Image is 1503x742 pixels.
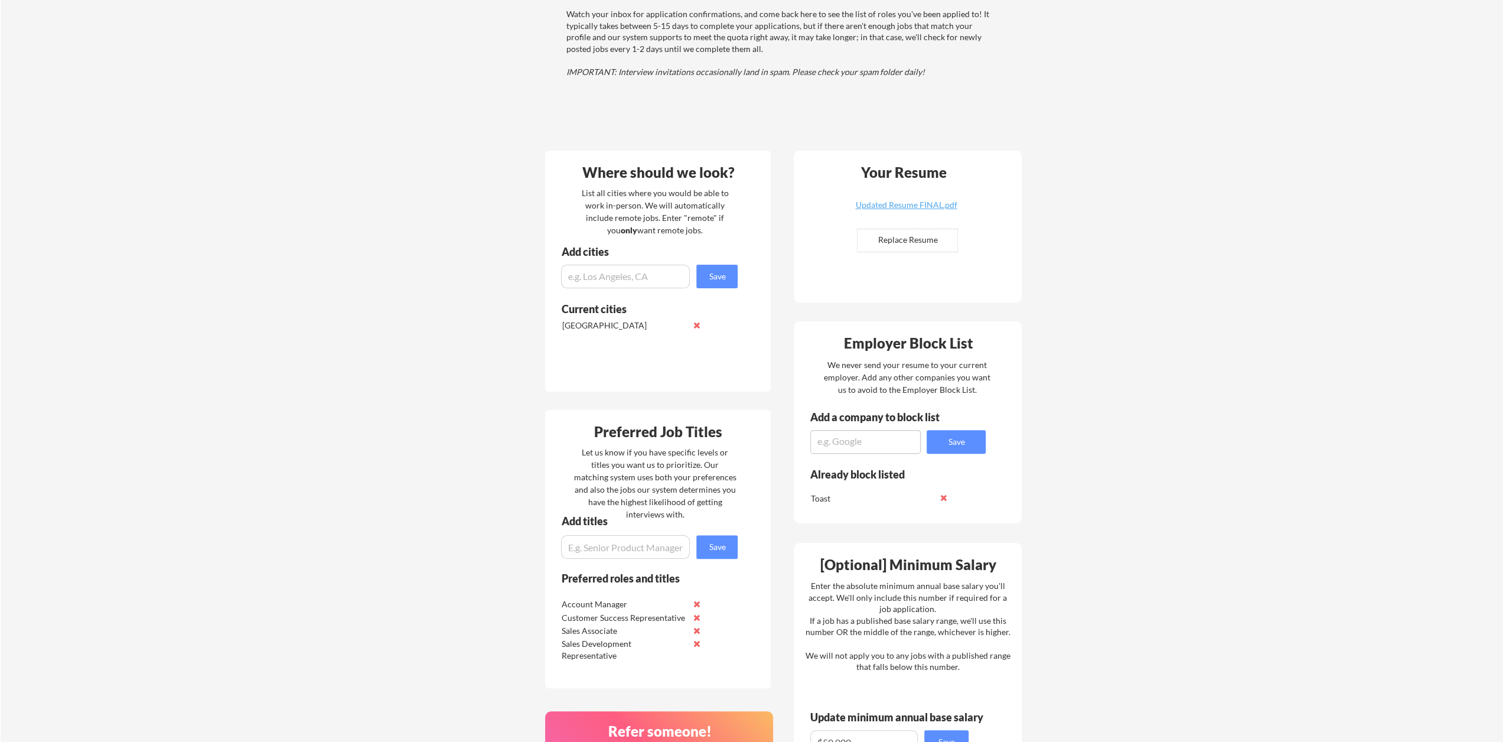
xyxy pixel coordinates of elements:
[810,469,970,480] div: Already block listed
[573,446,736,520] div: Let us know if you have specific levels or titles you want us to prioritize. Our matching system ...
[696,535,738,559] button: Save
[573,187,736,236] div: List all cities where you would be able to work in-person. We will automatically include remote j...
[621,225,637,235] strong: only
[561,304,725,314] div: Current cities
[798,336,1018,350] div: Employer Block List
[561,638,686,661] div: Sales Development Representative
[805,580,1010,673] div: Enter the absolute minimum annual base salary you'll accept. We'll only include this number if re...
[561,246,741,257] div: Add cities
[561,265,690,288] input: e.g. Los Angeles, CA
[561,612,686,624] div: Customer Success Representative
[836,201,976,209] div: Updated Resume FINAL.pdf
[550,724,770,738] div: Refer someone!
[810,412,957,422] div: Add a company to block list
[561,625,686,637] div: Sales Associate
[562,320,686,331] div: [GEOGRAPHIC_DATA]
[810,493,935,505] div: Toast
[845,165,962,180] div: Your Resume
[561,516,728,526] div: Add titles
[566,67,924,77] em: IMPORTANT: Interview invitations occasionally land in spam. Please check your spam folder daily!
[548,425,768,439] div: Preferred Job Titles
[836,201,976,219] a: Updated Resume FINAL.pdf
[823,359,991,396] div: We never send your resume to your current employer. Add any other companies you want us to avoid ...
[548,165,768,180] div: Where should we look?
[810,712,987,723] div: Update minimum annual base salary
[561,573,722,584] div: Preferred roles and titles
[798,558,1018,572] div: [Optional] Minimum Salary
[927,430,986,454] button: Save
[696,265,738,288] button: Save
[561,535,690,559] input: E.g. Senior Product Manager
[561,598,686,610] div: Account Manager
